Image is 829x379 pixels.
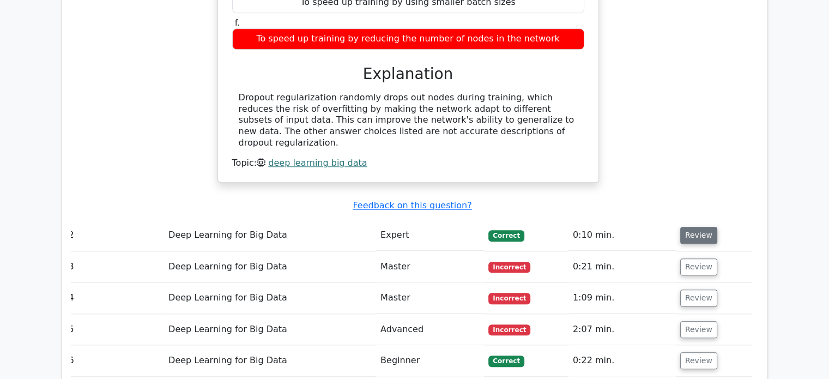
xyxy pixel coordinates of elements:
[488,324,530,335] span: Incorrect
[680,290,717,306] button: Review
[239,92,578,149] div: Dropout regularization randomly drops out nodes during training, which reduces the risk of overfi...
[568,314,676,345] td: 2:07 min.
[353,200,471,210] a: Feedback on this question?
[488,262,530,273] span: Incorrect
[568,282,676,314] td: 1:09 min.
[64,314,165,345] td: 5
[680,352,717,369] button: Review
[568,220,676,251] td: 0:10 min.
[680,258,717,275] button: Review
[164,345,376,376] td: Deep Learning for Big Data
[64,220,165,251] td: 2
[164,282,376,314] td: Deep Learning for Big Data
[488,293,530,304] span: Incorrect
[488,230,524,241] span: Correct
[164,314,376,345] td: Deep Learning for Big Data
[376,345,484,376] td: Beginner
[64,282,165,314] td: 4
[680,321,717,338] button: Review
[376,220,484,251] td: Expert
[232,28,584,50] div: To speed up training by reducing the number of nodes in the network
[568,251,676,282] td: 0:21 min.
[488,356,524,366] span: Correct
[376,251,484,282] td: Master
[376,282,484,314] td: Master
[232,158,584,169] div: Topic:
[64,345,165,376] td: 6
[239,65,578,83] h3: Explanation
[376,314,484,345] td: Advanced
[680,227,717,244] button: Review
[268,158,367,168] a: deep learning big data
[64,251,165,282] td: 3
[235,17,240,28] span: f.
[568,345,676,376] td: 0:22 min.
[164,220,376,251] td: Deep Learning for Big Data
[164,251,376,282] td: Deep Learning for Big Data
